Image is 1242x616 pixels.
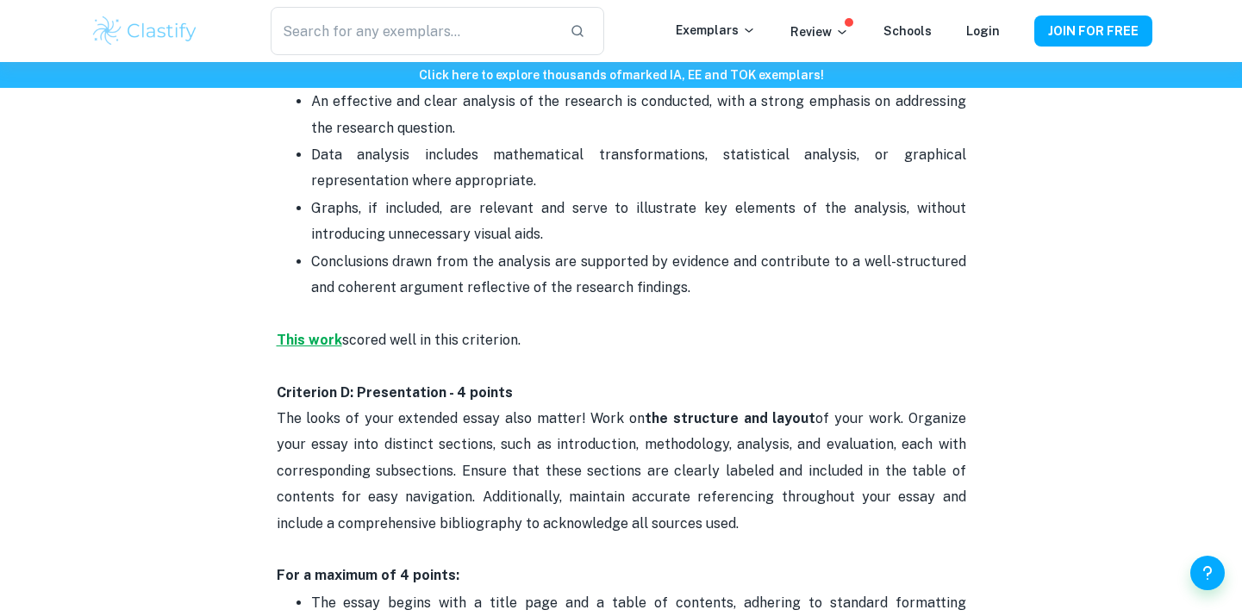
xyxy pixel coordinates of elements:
[90,14,200,48] img: Clastify logo
[277,301,966,406] p: scored well in this criterion.
[676,21,756,40] p: Exemplars
[790,22,849,41] p: Review
[277,567,459,583] strong: For a maximum of 4 points:
[277,384,513,401] strong: Criterion D: Presentation - 4 points
[271,7,555,55] input: Search for any exemplars...
[1190,556,1225,590] button: Help and Feedback
[311,196,966,248] p: Graphs, if included, are relevant and serve to illustrate key elements of the analysis, without i...
[3,65,1239,84] h6: Click here to explore thousands of marked IA, EE and TOK exemplars !
[311,89,966,141] p: An effective and clear analysis of the research is conducted, with a strong emphasis on addressin...
[966,24,1000,38] a: Login
[311,142,966,195] p: Data analysis includes mathematical transformations, statistical analysis, or graphical represent...
[883,24,932,38] a: Schools
[311,249,966,302] p: Conclusions drawn from the analysis are supported by evidence and contribute to a well-structured...
[645,410,815,426] strong: the structure and layout
[1034,16,1152,47] button: JOIN FOR FREE
[277,406,966,589] p: The looks of your extended essay also matter! Work on of your work. Organize your essay into dist...
[277,332,342,348] a: This work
